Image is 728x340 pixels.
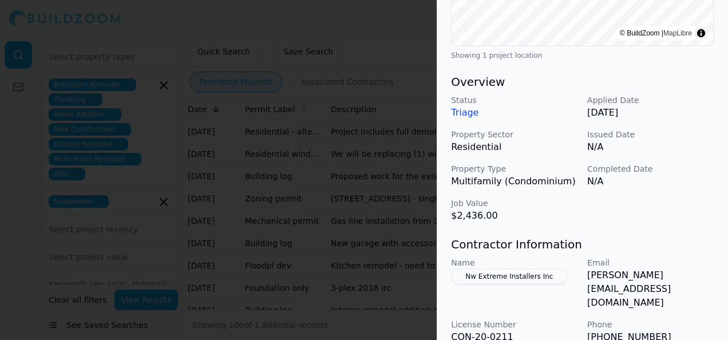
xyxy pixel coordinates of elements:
p: Job Value [451,197,578,209]
p: Phone [587,319,714,330]
p: N/A [587,175,714,188]
p: Property Sector [451,129,578,140]
p: Triage [451,106,578,120]
p: Issued Date [587,129,714,140]
p: Applied Date [587,94,714,106]
p: Property Type [451,163,578,175]
p: Name [451,257,578,268]
p: Status [451,94,578,106]
p: [PERSON_NAME][EMAIL_ADDRESS][DOMAIN_NAME] [587,268,714,310]
h3: Overview [451,74,714,90]
p: Residential [451,140,578,154]
h3: Contractor Information [451,236,714,252]
button: Nw Extreme Installers Inc [451,268,567,284]
p: Completed Date [587,163,714,175]
summary: Toggle attribution [694,26,708,40]
p: $2,436.00 [451,209,578,223]
p: License Number [451,319,578,330]
div: Showing 1 project location [451,51,714,60]
p: Email [587,257,714,268]
a: MapLibre [663,29,692,37]
p: Multifamily (Condominium) [451,175,578,188]
div: © BuildZoom | [620,27,692,39]
p: N/A [587,140,714,154]
p: [DATE] [587,106,714,120]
